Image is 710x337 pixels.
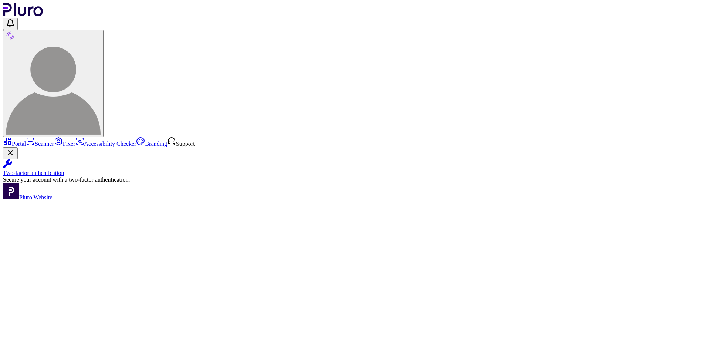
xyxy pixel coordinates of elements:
[3,176,707,183] div: Secure your account with a two-factor authentication.
[26,141,54,147] a: Scanner
[3,30,104,137] button: User avatar
[3,11,43,17] a: Logo
[167,141,195,147] a: Open Support screen
[75,141,136,147] a: Accessibility Checker
[3,147,18,159] button: Close Two-factor authentication notification
[3,137,707,201] aside: Sidebar menu
[3,18,18,30] button: Open notifications, you have undefined new notifications
[54,141,75,147] a: Fixer
[6,40,101,135] img: User avatar
[3,141,26,147] a: Portal
[136,141,167,147] a: Branding
[3,159,707,176] a: Two-factor authentication
[3,194,53,200] a: Open Pluro Website
[3,170,707,176] div: Two-factor authentication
